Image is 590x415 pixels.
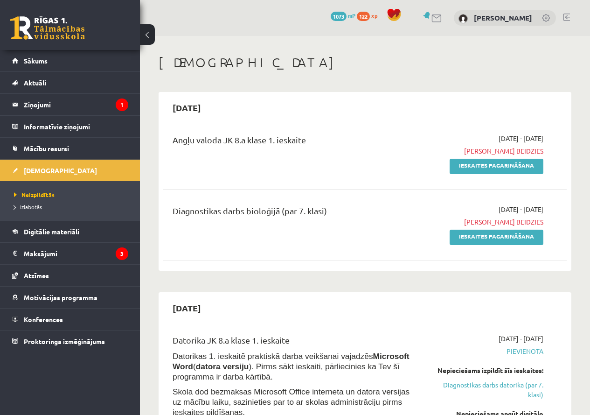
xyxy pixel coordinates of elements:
[24,144,69,153] span: Mācību resursi
[173,134,415,151] div: Angļu valoda JK 8.a klase 1. ieskaite
[348,12,355,19] span: mP
[12,160,128,181] a: [DEMOGRAPHIC_DATA]
[159,55,571,70] h1: [DEMOGRAPHIC_DATA]
[429,346,543,356] span: Pievienota
[14,203,131,211] a: Izlabotās
[331,12,355,19] a: 1073 mP
[173,352,410,381] span: Datorikas 1. ieskaitē praktiskā darba veikšanai vajadzēs ( ). Pirms sākt ieskaiti, pārliecinies k...
[24,166,97,175] span: [DEMOGRAPHIC_DATA]
[458,14,468,23] img: Roberts Pauls
[12,309,128,330] a: Konferences
[24,227,79,236] span: Digitālie materiāli
[173,204,415,222] div: Diagnostikas darbs bioloģijā (par 7. klasi)
[24,243,128,264] legend: Maksājumi
[12,221,128,242] a: Digitālie materiāli
[450,230,543,245] a: Ieskaites pagarināšana
[12,94,128,115] a: Ziņojumi1
[163,97,210,119] h2: [DATE]
[24,293,97,302] span: Motivācijas programma
[499,134,543,143] span: [DATE] - [DATE]
[429,380,543,400] a: Diagnostikas darbs datorikā (par 7. klasi)
[429,366,543,375] div: Nepieciešams izpildīt šīs ieskaites:
[429,217,543,227] span: [PERSON_NAME] beidzies
[12,116,128,137] a: Informatīvie ziņojumi
[371,12,377,19] span: xp
[12,138,128,159] a: Mācību resursi
[24,116,128,137] legend: Informatīvie ziņojumi
[14,191,55,198] span: Neizpildītās
[24,94,128,115] legend: Ziņojumi
[173,334,415,351] div: Datorika JK 8.a klase 1. ieskaite
[331,12,347,21] span: 1073
[499,204,543,214] span: [DATE] - [DATE]
[116,247,128,260] i: 3
[173,352,410,371] b: Microsoft Word
[24,337,105,345] span: Proktoringa izmēģinājums
[12,243,128,264] a: Maksājumi3
[499,334,543,344] span: [DATE] - [DATE]
[357,12,370,21] span: 122
[12,287,128,308] a: Motivācijas programma
[429,146,543,156] span: [PERSON_NAME] beidzies
[24,78,46,87] span: Aktuāli
[163,297,210,319] h2: [DATE]
[12,265,128,286] a: Atzīmes
[10,16,85,40] a: Rīgas 1. Tālmācības vidusskola
[14,190,131,199] a: Neizpildītās
[24,56,48,65] span: Sākums
[474,13,532,22] a: [PERSON_NAME]
[14,203,42,211] span: Izlabotās
[24,271,49,280] span: Atzīmes
[12,331,128,352] a: Proktoringa izmēģinājums
[196,362,249,371] b: datora versiju
[24,315,63,324] span: Konferences
[357,12,382,19] a: 122 xp
[450,159,543,174] a: Ieskaites pagarināšana
[12,72,128,93] a: Aktuāli
[116,98,128,111] i: 1
[12,50,128,71] a: Sākums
